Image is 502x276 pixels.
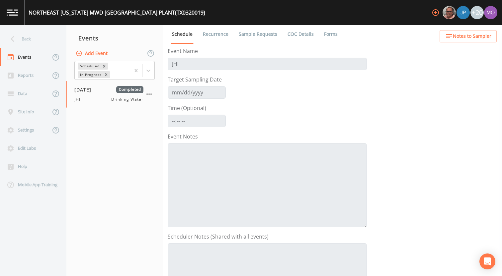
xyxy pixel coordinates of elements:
[168,76,222,83] label: Target Sampling Date
[66,30,163,46] div: Events
[287,25,315,43] a: COC Details
[238,25,278,43] a: Sample Requests
[74,86,96,93] span: [DATE]
[456,6,470,19] div: Joshua gere Paul
[78,71,103,78] div: In Progress
[443,6,456,19] img: e2d790fa78825a4bb76dcb6ab311d44c
[168,47,198,55] label: Event Name
[7,9,18,16] img: logo
[470,6,484,19] div: +20
[323,25,339,43] a: Forms
[168,233,269,241] label: Scheduler Notes (Shared with all events)
[74,47,110,60] button: Add Event
[74,96,84,102] span: JHI
[440,30,497,42] button: Notes to Sampler
[442,6,456,19] div: Mike Franklin
[101,63,108,70] div: Remove Scheduled
[457,6,470,19] img: 41241ef155101aa6d92a04480b0d0000
[453,32,491,40] span: Notes to Sampler
[29,9,205,17] div: NORTHEAST [US_STATE] MWD [GEOGRAPHIC_DATA] PLANT (TX0320019)
[66,81,163,108] a: [DATE]CompletedJHIDrinking Water
[484,6,497,19] img: 4e251478aba98ce068fb7eae8f78b90c
[111,96,143,102] span: Drinking Water
[168,133,198,140] label: Event Notes
[171,25,194,44] a: Schedule
[168,104,206,112] label: Time (Optional)
[116,86,143,93] span: Completed
[78,63,101,70] div: Scheduled
[479,253,495,269] div: Open Intercom Messenger
[202,25,229,43] a: Recurrence
[103,71,110,78] div: Remove In Progress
